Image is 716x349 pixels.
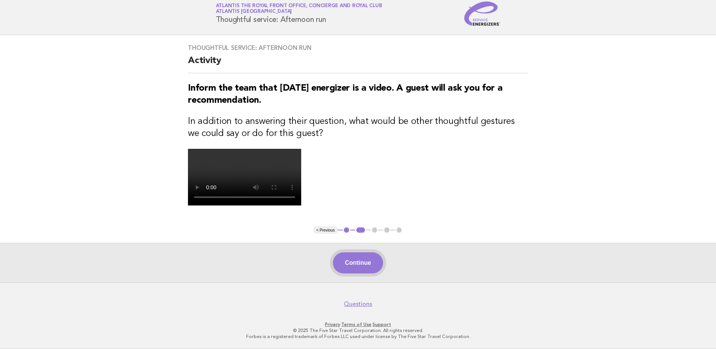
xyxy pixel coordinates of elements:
[333,252,383,273] button: Continue
[373,322,391,327] a: Support
[313,226,338,234] button: < Previous
[341,322,371,327] a: Terms of Use
[188,44,528,52] h3: Thoughtful service: Afternoon run
[127,327,589,334] p: © 2025 The Five Star Travel Corporation. All rights reserved.
[216,3,382,14] a: Atlantis The Royal Front Office, Concierge and Royal ClubAtlantis [GEOGRAPHIC_DATA]
[355,226,366,234] button: 2
[127,321,589,327] p: · ·
[343,226,350,234] button: 1
[464,2,500,26] img: Service Energizers
[188,55,528,73] h2: Activity
[216,4,382,23] h1: Thoughtful service: Afternoon run
[216,9,292,14] span: Atlantis [GEOGRAPHIC_DATA]
[188,116,528,140] h3: In addition to answering their question, what would be other thoughtful gestures we could say or ...
[325,322,340,327] a: Privacy
[127,334,589,340] p: Forbes is a registered trademark of Forbes LLC used under license by The Five Star Travel Corpora...
[188,84,502,105] strong: Inform the team that [DATE] energizer is a video. A guest will ask you for a recommendation.
[344,300,372,308] a: Questions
